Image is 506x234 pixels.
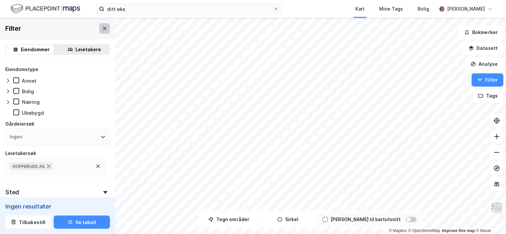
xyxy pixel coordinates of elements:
button: Se tabell [54,215,110,229]
div: Eiendommer [21,46,50,54]
div: Gårdeiersøk [5,120,34,128]
a: Improve this map [442,228,475,233]
div: Kart [355,5,365,13]
div: Leietakere [76,46,101,54]
div: Bolig [22,88,34,95]
button: Tegn områder [201,213,257,226]
div: Ingen resultater [5,202,110,210]
img: Z [490,202,503,214]
div: [PERSON_NAME] [447,5,485,13]
iframe: Chat Widget [473,202,506,234]
div: Annet [22,78,36,84]
img: logo.f888ab2527a4732fd821a326f86c7f29.svg [11,3,80,15]
button: Tilbakestill [5,215,51,229]
button: Analyse [465,58,503,71]
div: Kontrollprogram for chat [473,202,506,234]
div: Næring [22,99,40,105]
input: Søk på adresse, matrikkel, gårdeiere, leietakere eller personer [104,4,273,14]
button: Sirkel [260,213,316,226]
span: KOPPERUDS AS [13,164,45,169]
a: Mapbox [389,228,407,233]
div: Filter [5,23,21,34]
div: [PERSON_NAME] til kartutsnitt [330,215,401,223]
div: Eiendomstype [5,65,38,73]
div: Leietakersøk [5,149,36,157]
div: Bolig [418,5,429,13]
div: Mine Tags [379,5,403,13]
a: OpenStreetMap [408,228,440,233]
button: Tags [473,89,503,102]
button: Datasett [463,42,503,55]
button: Filter [472,73,503,87]
div: Ingen [10,133,22,141]
button: Bokmerker [459,26,503,39]
div: Sted [5,188,19,196]
div: Ubebygd [22,110,44,116]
